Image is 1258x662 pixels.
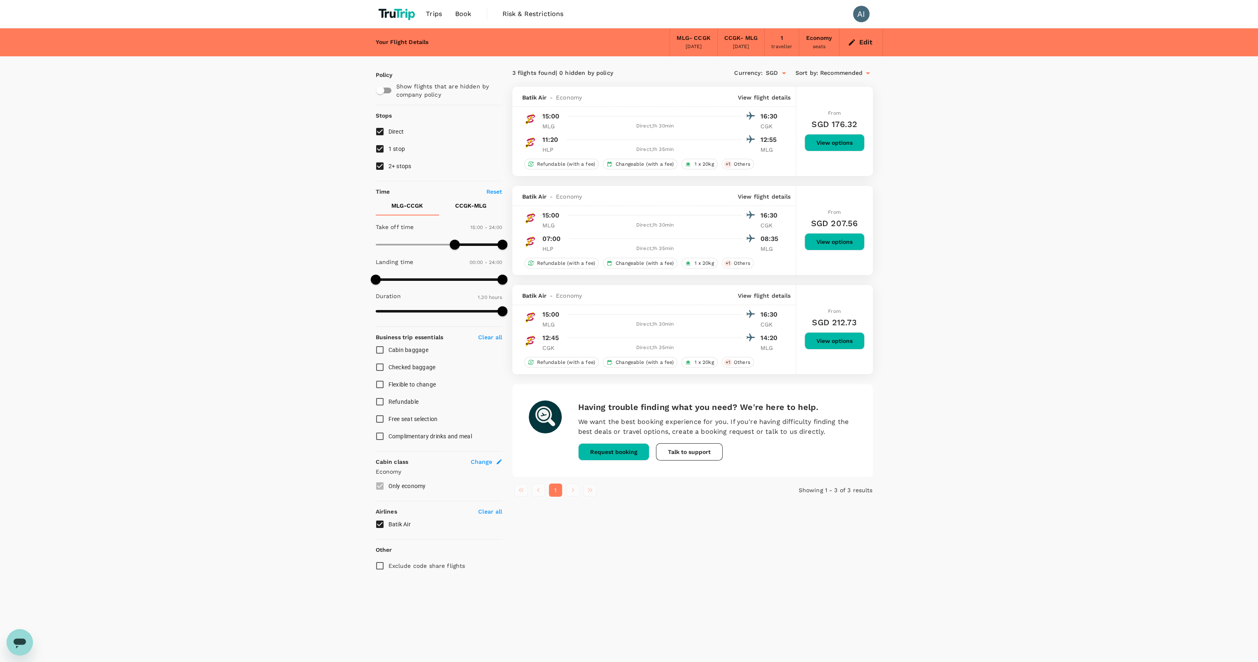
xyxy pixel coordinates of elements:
div: MLG - CCGK [677,34,710,43]
span: Refundable (with a fee) [534,260,598,267]
button: page 1 [549,484,562,497]
span: Recommended [820,69,863,78]
p: 16:30 [760,211,781,220]
p: Clear all [478,507,502,516]
span: 1 x 20kg [691,260,717,267]
span: Cabin baggage [388,347,428,353]
span: 1 x 20kg [691,161,717,168]
span: Others [730,359,753,366]
span: 1.30 hours [478,294,502,300]
div: Changeable (with a fee) [603,159,677,169]
p: Time [376,187,390,196]
p: 12:45 [542,333,559,343]
div: +1Others [722,258,754,269]
div: AI [853,6,870,22]
span: 15:00 - 24:00 [470,225,502,230]
p: CGK [542,344,563,352]
p: 14:20 [760,333,781,343]
span: Batik Air [388,521,411,528]
button: View options [805,134,865,151]
div: [DATE] [732,43,749,51]
strong: Stops [376,112,392,119]
div: Direct , 1h 30min [568,221,742,229]
p: CCGK - MLG [455,201,486,210]
div: Direct , 1h 30min [568,122,742,130]
h6: Having trouble finding what you need? We're here to help. [578,400,856,414]
strong: Airlines [376,508,397,515]
span: From [828,209,841,215]
button: View options [805,332,865,350]
span: Only economy [388,483,426,489]
span: Refundable [388,398,419,405]
span: Economy [556,192,582,201]
div: Refundable (with a fee) [524,159,599,169]
img: TruTrip logo [376,5,420,23]
div: 1 x 20kg [681,357,717,368]
p: 15:00 [542,111,560,121]
p: MLG [542,320,563,329]
p: 16:30 [760,310,781,319]
p: CGK [760,320,781,329]
span: Others [730,161,753,168]
button: Open [778,67,790,79]
span: 00:00 - 24:00 [470,259,502,265]
strong: Cabin class [376,458,409,465]
div: Refundable (with a fee) [524,258,599,269]
p: 15:00 [542,310,560,319]
div: +1Others [722,159,754,169]
p: Show flights that are hidden by company policy [396,82,497,99]
p: Reset [486,187,502,196]
p: 12:55 [760,135,781,145]
p: Policy [376,71,383,79]
p: Take off time [376,223,414,231]
div: Economy [806,34,832,43]
div: Your Flight Details [376,38,429,47]
p: Duration [376,292,401,300]
span: Direct [388,128,404,135]
p: MLG [760,245,781,253]
p: 08:35 [760,234,781,244]
span: Change [471,458,493,466]
nav: pagination navigation [512,484,753,497]
h6: SGD 212.73 [812,316,857,329]
iframe: Button to launch messaging window [7,629,33,655]
span: Refundable (with a fee) [534,161,598,168]
p: CGK [760,122,781,130]
img: ID [522,234,539,250]
img: ID [522,134,539,151]
span: Batik Air [522,192,546,201]
button: Talk to support [656,443,723,461]
p: 15:00 [542,211,560,220]
p: Showing 1 - 3 of 3 results [752,486,872,494]
p: We want the best booking experience for you. If you're having difficulty finding the best deals o... [578,417,856,437]
span: 1 stop [388,146,405,152]
img: ID [522,333,539,349]
p: Other [376,546,392,554]
div: 1 [781,34,783,43]
p: MLG [542,221,563,229]
span: Currency : [734,69,762,78]
span: - [546,292,556,300]
div: [DATE] [686,43,702,51]
div: 1 x 20kg [681,258,717,269]
span: Free seat selection [388,416,438,422]
div: Direct , 1h 30min [568,320,742,329]
div: Refundable (with a fee) [524,357,599,368]
p: Exclude code share flights [388,562,465,570]
p: View flight details [738,292,791,300]
span: Others [730,260,753,267]
span: From [828,308,841,314]
p: Clear all [478,333,502,341]
span: Book [455,9,472,19]
span: Changeable (with a fee) [612,161,677,168]
span: Refundable (with a fee) [534,359,598,366]
span: + 1 [724,260,732,267]
p: View flight details [738,192,791,201]
p: 11:20 [542,135,558,145]
button: View options [805,233,865,250]
span: + 1 [724,161,732,168]
div: 1 x 20kg [681,159,717,169]
div: +1Others [722,357,754,368]
div: Changeable (with a fee) [603,357,677,368]
p: MLG [542,122,563,130]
